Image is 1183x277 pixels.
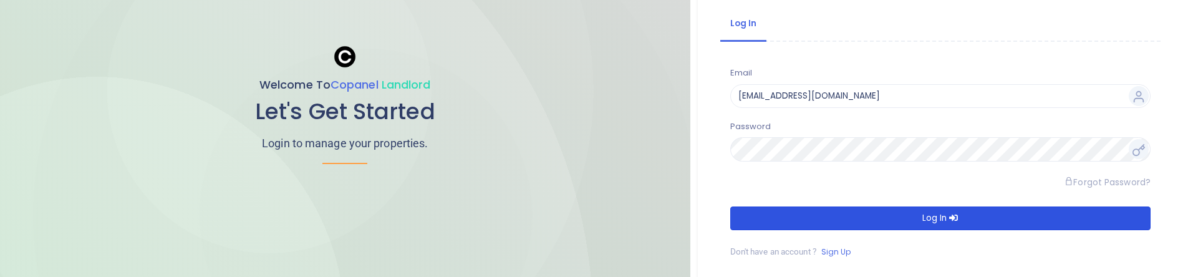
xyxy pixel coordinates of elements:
[255,78,435,92] h4: Welcome To
[821,246,851,257] a: Sign Up
[720,7,767,42] a: Log In
[331,77,379,92] span: Copanel
[255,98,435,125] h1: Let's Get Started
[730,84,1151,108] input: Enter Email
[730,245,1151,259] p: Don't have an account ?
[730,67,753,79] label: Email
[1065,177,1151,188] a: Forgot Password?
[255,135,435,153] p: Login to manage your properties.
[730,207,1151,230] button: Log In
[730,120,771,133] label: Password
[382,77,431,92] span: Landlord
